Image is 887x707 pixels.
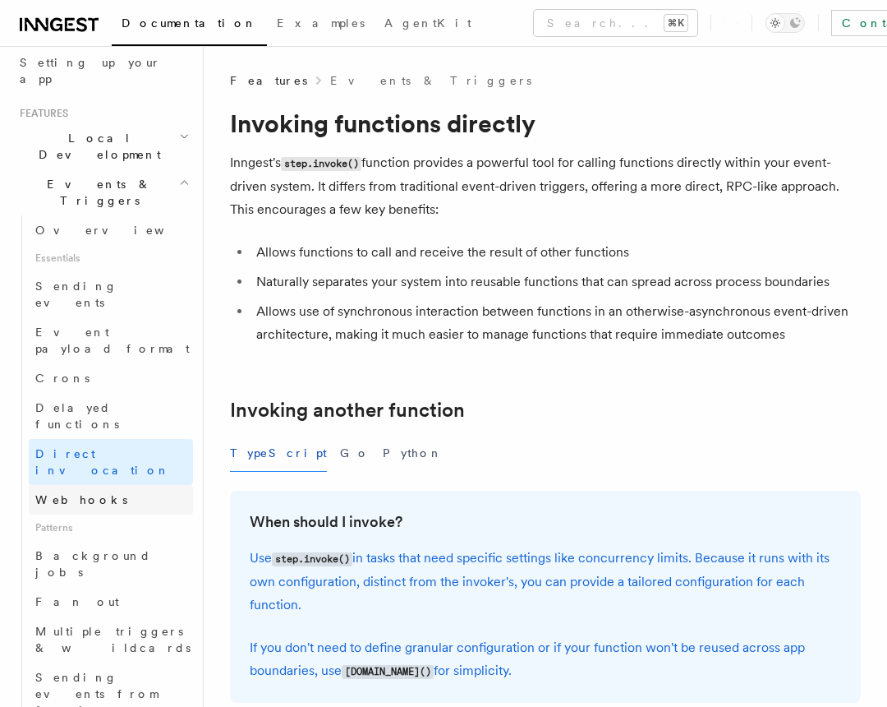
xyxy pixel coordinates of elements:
[29,515,193,541] span: Patterns
[35,326,190,355] span: Event payload format
[277,16,365,30] span: Examples
[251,300,861,346] li: Allows use of synchronous interaction between functions in an otherwise-asynchronous event-driven...
[534,10,697,36] button: Search...⌘K
[29,485,193,515] a: Webhooks
[20,56,161,85] span: Setting up your app
[281,157,361,171] code: step.invoke()
[375,5,481,44] a: AgentKit
[29,541,193,587] a: Background jobs
[29,215,193,245] a: Overview
[13,48,193,94] a: Setting up your app
[230,109,861,138] h1: Invoking functions directly
[35,280,117,309] span: Sending events
[13,176,179,209] span: Events & Triggers
[35,549,151,579] span: Background jobs
[664,15,687,31] kbd: ⌘K
[383,435,443,472] button: Python
[29,245,193,271] span: Essentials
[29,363,193,393] a: Crons
[250,636,841,683] p: If you don't need to define granular configuration or if your function won't be reused across app...
[29,271,193,317] a: Sending events
[251,241,861,264] li: Allows functions to call and receive the result of other functions
[29,439,193,485] a: Direct invocation
[29,393,193,439] a: Delayed functions
[13,130,179,163] span: Local Development
[272,552,352,566] code: step.invoke()
[122,16,257,30] span: Documentation
[230,72,307,89] span: Features
[29,587,193,617] a: Fan out
[230,151,861,221] p: Inngest's function provides a powerful tool for calling functions directly within your event-driv...
[35,447,170,477] span: Direct invocation
[342,665,434,679] code: [DOMAIN_NAME]()
[330,72,531,89] a: Events & Triggers
[267,5,375,44] a: Examples
[340,435,370,472] button: Go
[13,123,193,169] button: Local Development
[29,617,193,663] a: Multiple triggers & wildcards
[13,107,68,120] span: Features
[35,372,90,385] span: Crons
[112,5,267,46] a: Documentation
[384,16,471,30] span: AgentKit
[765,13,805,33] button: Toggle dark mode
[35,224,205,237] span: Overview
[29,317,193,363] a: Event payload format
[230,399,465,422] a: Invoking another function
[250,547,841,617] p: Use in tasks that need specific settings like concurrency limits. Because it runs with its own co...
[250,511,402,534] a: When should I invoke?
[35,625,191,654] span: Multiple triggers & wildcards
[35,493,127,506] span: Webhooks
[35,595,119,608] span: Fan out
[251,270,861,293] li: Naturally separates your system into reusable functions that can spread across process boundaries
[35,401,119,431] span: Delayed functions
[230,435,327,472] button: TypeScript
[13,169,193,215] button: Events & Triggers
